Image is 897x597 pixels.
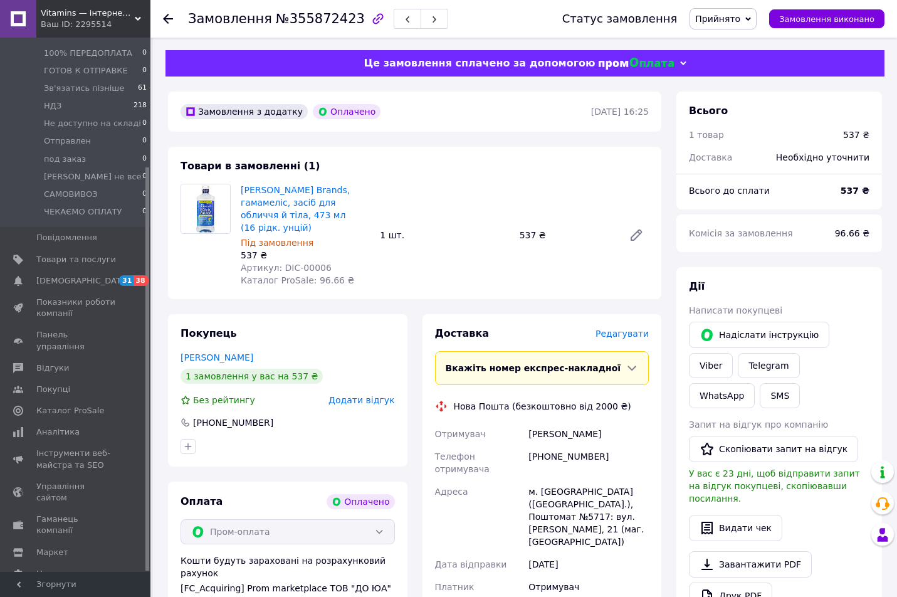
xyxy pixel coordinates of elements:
[835,228,869,238] span: 96.66 ₴
[36,405,104,416] span: Каталог ProSale
[44,48,132,59] span: 100% ПЕРЕДОПЛАТА
[689,515,782,541] button: Видати чек
[134,275,148,286] span: 38
[689,436,858,462] button: Скопіювати запит на відгук
[192,416,275,429] div: [PHONE_NUMBER]
[41,19,150,30] div: Ваш ID: 2295514
[181,184,230,233] img: Dickinson Brands, гамамеліс, засіб для обличчя й тіла, 473 мл (16 рідк. унцій)
[599,58,674,70] img: evopay logo
[689,228,793,238] span: Комісія за замовлення
[591,107,649,117] time: [DATE] 16:25
[36,481,116,504] span: Управління сайтом
[241,238,313,248] span: Під замовлення
[163,13,173,25] div: Повернутися назад
[595,329,649,339] span: Редагувати
[689,420,828,430] span: Запит на відгук про компанію
[142,206,147,218] span: 0
[181,352,253,362] a: [PERSON_NAME]
[689,186,770,196] span: Всього до сплати
[695,14,740,24] span: Прийнято
[36,297,116,319] span: Показники роботи компанії
[241,263,332,273] span: Артикул: DIC-00006
[689,105,728,117] span: Всього
[36,275,129,287] span: [DEMOGRAPHIC_DATA]
[241,185,350,233] a: [PERSON_NAME] Brands, гамамеліс, засіб для обличчя й тіла, 473 мл (16 рідк. унцій)
[526,480,651,553] div: м. [GEOGRAPHIC_DATA] ([GEOGRAPHIC_DATA].), Поштомат №5717: вул. [PERSON_NAME], 21 (маг. [GEOGRAPH...
[181,104,308,119] div: Замовлення з додатку
[435,582,475,592] span: Платник
[181,160,320,172] span: Товари в замовленні (1)
[327,494,394,509] div: Оплачено
[435,327,490,339] span: Доставка
[624,223,649,248] a: Редагувати
[689,305,782,315] span: Написати покупцеві
[435,559,507,569] span: Дата відправки
[768,144,877,171] div: Необхідно уточнити
[364,57,595,69] span: Це замовлення сплачено за допомогою
[760,383,800,408] button: SMS
[44,100,61,112] span: НДЗ
[36,254,116,265] span: Товари та послуги
[134,100,147,112] span: 218
[779,14,874,24] span: Замовлення виконано
[328,395,394,405] span: Додати відгук
[138,83,147,94] span: 61
[451,400,634,413] div: Нова Пошта (безкоштовно від 2000 ₴)
[689,130,724,140] span: 1 товар
[119,275,134,286] span: 31
[241,249,370,262] div: 537 ₴
[313,104,380,119] div: Оплачено
[689,353,733,378] a: Viber
[526,423,651,445] div: [PERSON_NAME]
[44,118,141,129] span: Не доступно на складі
[841,186,869,196] b: 537 ₴
[44,206,122,218] span: ЧЕКАЄМО ОПЛАТУ
[44,65,128,77] span: ГОТОВ К ОТПРАВКЕ
[142,189,147,200] span: 0
[142,135,147,147] span: 0
[435,487,468,497] span: Адреса
[142,65,147,77] span: 0
[36,329,116,352] span: Панель управління
[36,547,68,558] span: Маркет
[435,429,486,439] span: Отримувач
[142,171,147,182] span: 0
[181,369,323,384] div: 1 замовлення у вас на 537 ₴
[44,189,98,200] span: САМОВИВОЗ
[36,362,69,374] span: Відгуки
[689,152,732,162] span: Доставка
[276,11,365,26] span: №355872423
[41,8,135,19] span: Vitamins — інтернет-магазин вітамінів та мінералів
[36,232,97,243] span: Повідомлення
[181,495,223,507] span: Оплата
[562,13,678,25] div: Статус замовлення
[515,226,619,244] div: 537 ₴
[44,83,124,94] span: Зв'язатись пізніше
[36,514,116,536] span: Гаманець компанії
[689,280,705,292] span: Дії
[738,353,799,378] a: Telegram
[142,118,147,129] span: 0
[769,9,884,28] button: Замовлення виконано
[188,11,272,26] span: Замовлення
[142,48,147,59] span: 0
[375,226,514,244] div: 1 шт.
[526,553,651,576] div: [DATE]
[36,568,100,579] span: Налаштування
[44,171,142,182] span: [PERSON_NAME] не все
[689,468,860,504] span: У вас є 23 дні, щоб відправити запит на відгук покупцеві, скопіювавши посилання.
[193,395,255,405] span: Без рейтингу
[36,426,80,438] span: Аналітика
[843,129,869,141] div: 537 ₴
[44,154,86,165] span: под заказ
[36,384,70,395] span: Покупці
[44,135,91,147] span: Отправлен
[689,322,829,348] button: Надіслати інструкцію
[446,363,621,373] span: Вкажіть номер експрес-накладної
[36,448,116,470] span: Інструменти веб-майстра та SEO
[181,327,237,339] span: Покупець
[241,275,354,285] span: Каталог ProSale: 96.66 ₴
[526,445,651,480] div: [PHONE_NUMBER]
[435,452,490,474] span: Телефон отримувача
[142,154,147,165] span: 0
